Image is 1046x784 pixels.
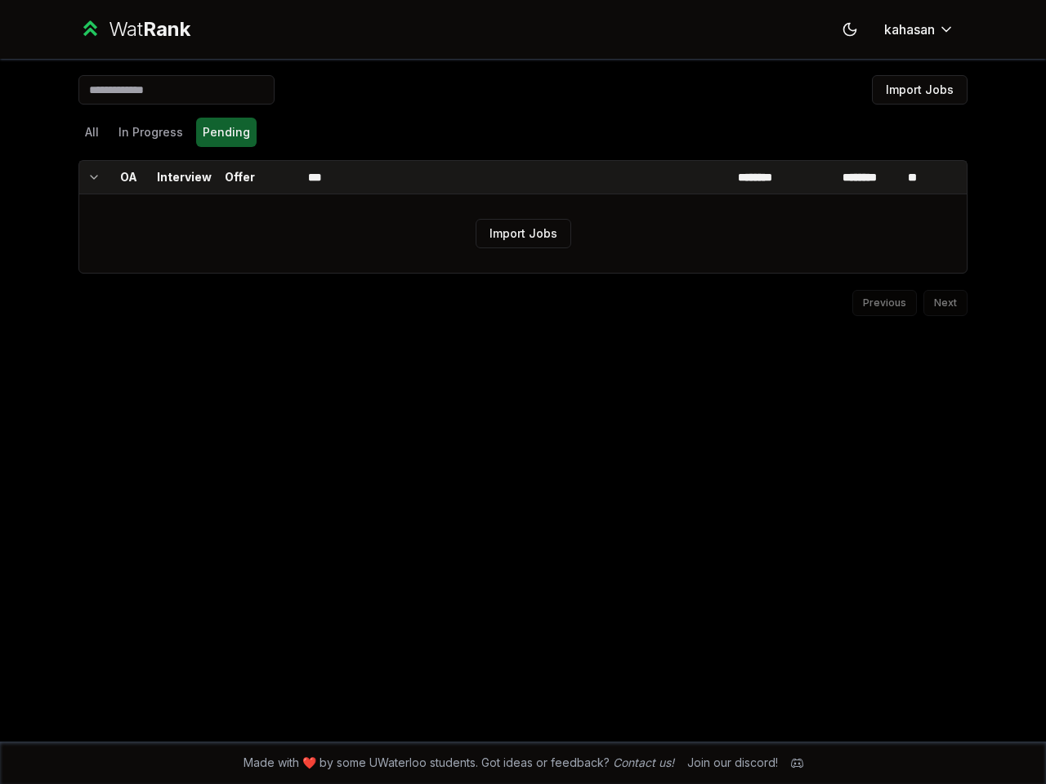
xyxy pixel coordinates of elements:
[78,16,190,42] a: WatRank
[244,755,674,771] span: Made with ❤️ by some UWaterloo students. Got ideas or feedback?
[120,169,137,185] p: OA
[109,16,190,42] div: Wat
[112,118,190,147] button: In Progress
[143,17,190,41] span: Rank
[157,169,212,185] p: Interview
[476,219,571,248] button: Import Jobs
[884,20,935,39] span: kahasan
[871,15,968,44] button: kahasan
[687,755,778,771] div: Join our discord!
[196,118,257,147] button: Pending
[78,118,105,147] button: All
[872,75,968,105] button: Import Jobs
[613,755,674,769] a: Contact us!
[225,169,255,185] p: Offer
